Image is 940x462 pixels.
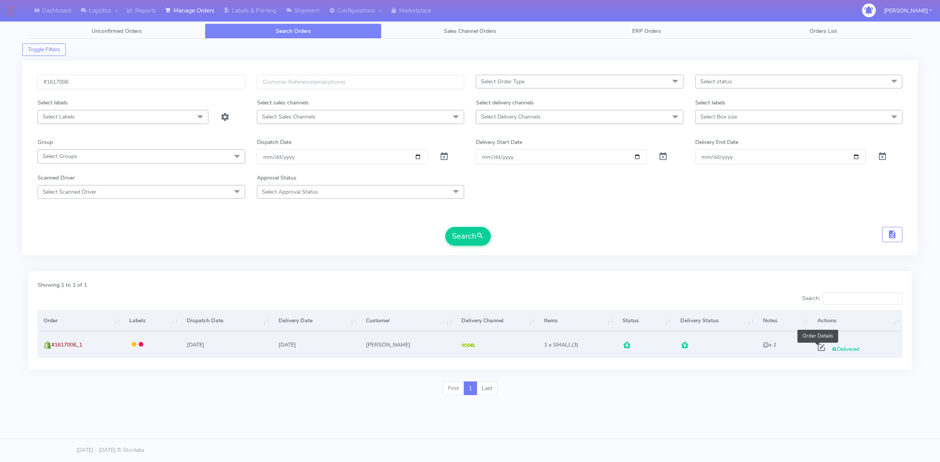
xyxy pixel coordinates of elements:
[757,310,812,331] th: Notes: activate to sort column ascending
[257,138,291,146] label: Dispatch Date
[51,341,82,349] span: #1617006_1
[272,310,360,331] th: Delivery Date: activate to sort column ascending
[700,78,732,85] span: Select status
[810,27,837,35] span: Orders List
[360,310,456,331] th: Customer: activate to sort column ascending
[456,310,539,331] th: Delivery Channel: activate to sort column ascending
[257,174,296,182] label: Approval Status
[481,78,524,85] span: Select Order Type
[262,113,315,120] span: Select Sales Channels
[38,75,245,89] input: Order Id
[38,138,53,146] label: Group
[43,188,96,196] span: Select Scanned Driver
[360,331,456,358] td: [PERSON_NAME]
[812,310,902,331] th: Actions: activate to sort column ascending
[272,331,360,358] td: [DATE]
[38,310,123,331] th: Order: activate to sort column ascending
[43,341,51,349] img: shopify.png
[38,174,75,182] label: Scanned Driver
[38,99,68,107] label: Select labels
[444,27,496,35] span: Sales Channel Orders
[28,23,912,39] ul: Tabs
[544,341,571,349] span: 1 x SMALL
[262,188,318,196] span: Select Approval Status
[823,292,902,305] input: Search:
[276,27,311,35] span: Search Orders
[632,27,661,35] span: ERP Orders
[674,310,757,331] th: Delivery Status: activate to sort column ascending
[181,310,272,331] th: Dispatch Date: activate to sort column ascending
[123,310,181,331] th: Labels: activate to sort column ascending
[878,3,938,19] button: [PERSON_NAME]
[700,113,737,120] span: Select Box size
[802,292,902,305] label: Search:
[38,281,87,289] label: Showing 1 to 1 of 1
[476,99,534,107] label: Select delivery channels
[695,99,725,107] label: Select labels
[257,75,465,89] input: Customer Reference(email,phone)
[92,27,142,35] span: Unconfirmed Orders
[22,43,66,56] button: Toggle Filters
[538,310,616,331] th: Items: activate to sort column ascending
[763,341,776,349] i: x 1
[445,227,491,246] button: Search
[832,345,859,353] span: Delivered
[181,331,272,358] td: [DATE]
[476,138,522,146] label: Delivery Start Date
[43,113,75,120] span: Select Labels
[461,343,475,347] img: Yodel
[464,381,477,395] a: 1
[257,99,309,107] label: Select sales channels
[43,153,77,160] span: Select Groups
[544,341,578,349] span: (3)
[695,138,738,146] label: Delivery End Date
[616,310,674,331] th: Status: activate to sort column ascending
[481,113,540,120] span: Select Delivery Channels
